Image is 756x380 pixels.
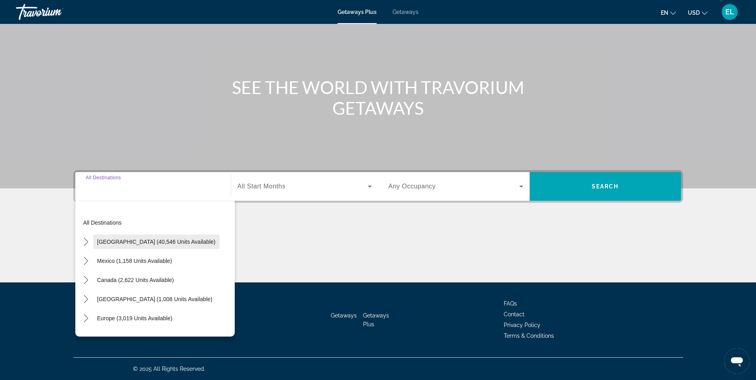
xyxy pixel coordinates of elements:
[97,315,173,321] span: Europe (3,019 units available)
[75,172,681,201] div: Search widget
[389,183,436,190] span: Any Occupancy
[338,9,377,15] a: Getaways Plus
[530,172,681,201] button: Search
[724,348,750,374] iframe: Button to launch messaging window
[229,77,528,118] h1: SEE THE WORLD WITH TRAVORIUM GETAWAYS
[688,7,707,18] button: Change currency
[93,330,212,345] button: Select destination: Australia (238 units available)
[79,311,93,325] button: Toggle Europe (3,019 units available) submenu
[79,292,93,306] button: Toggle Caribbean & Atlantic Islands (1,008 units available) submenu
[504,311,524,317] a: Contact
[504,333,554,339] a: Terms & Conditions
[86,182,220,192] input: Select destination
[93,235,220,249] button: Select destination: United States (40,546 units available)
[97,239,216,245] span: [GEOGRAPHIC_DATA] (40,546 units available)
[79,254,93,268] button: Toggle Mexico (1,158 units available) submenu
[661,7,676,18] button: Change language
[79,235,93,249] button: Toggle United States (40,546 units available) submenu
[331,312,357,319] a: Getaways
[83,219,122,226] span: All destinations
[97,296,212,302] span: [GEOGRAPHIC_DATA] (1,008 units available)
[393,9,418,15] a: Getaways
[79,331,93,345] button: Toggle Australia (238 units available) submenu
[133,366,205,372] span: © 2025 All Rights Reserved.
[86,175,121,180] span: All Destinations
[93,311,177,325] button: Select destination: Europe (3,019 units available)
[16,2,96,22] a: Travorium
[93,254,176,268] button: Select destination: Mexico (1,158 units available)
[79,273,93,287] button: Toggle Canada (2,622 units available) submenu
[93,273,178,287] button: Select destination: Canada (2,622 units available)
[719,4,740,20] button: User Menu
[504,300,517,307] a: FAQs
[238,183,286,190] span: All Start Months
[363,312,389,327] a: Getaways Plus
[688,10,700,16] span: USD
[504,322,540,328] a: Privacy Policy
[97,258,172,264] span: Mexico (1,158 units available)
[725,8,734,16] span: EL
[79,215,235,230] button: Select destination: All destinations
[592,183,619,190] span: Search
[661,10,668,16] span: en
[93,292,216,306] button: Select destination: Caribbean & Atlantic Islands (1,008 units available)
[75,197,235,337] div: Destination options
[97,277,174,283] span: Canada (2,622 units available)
